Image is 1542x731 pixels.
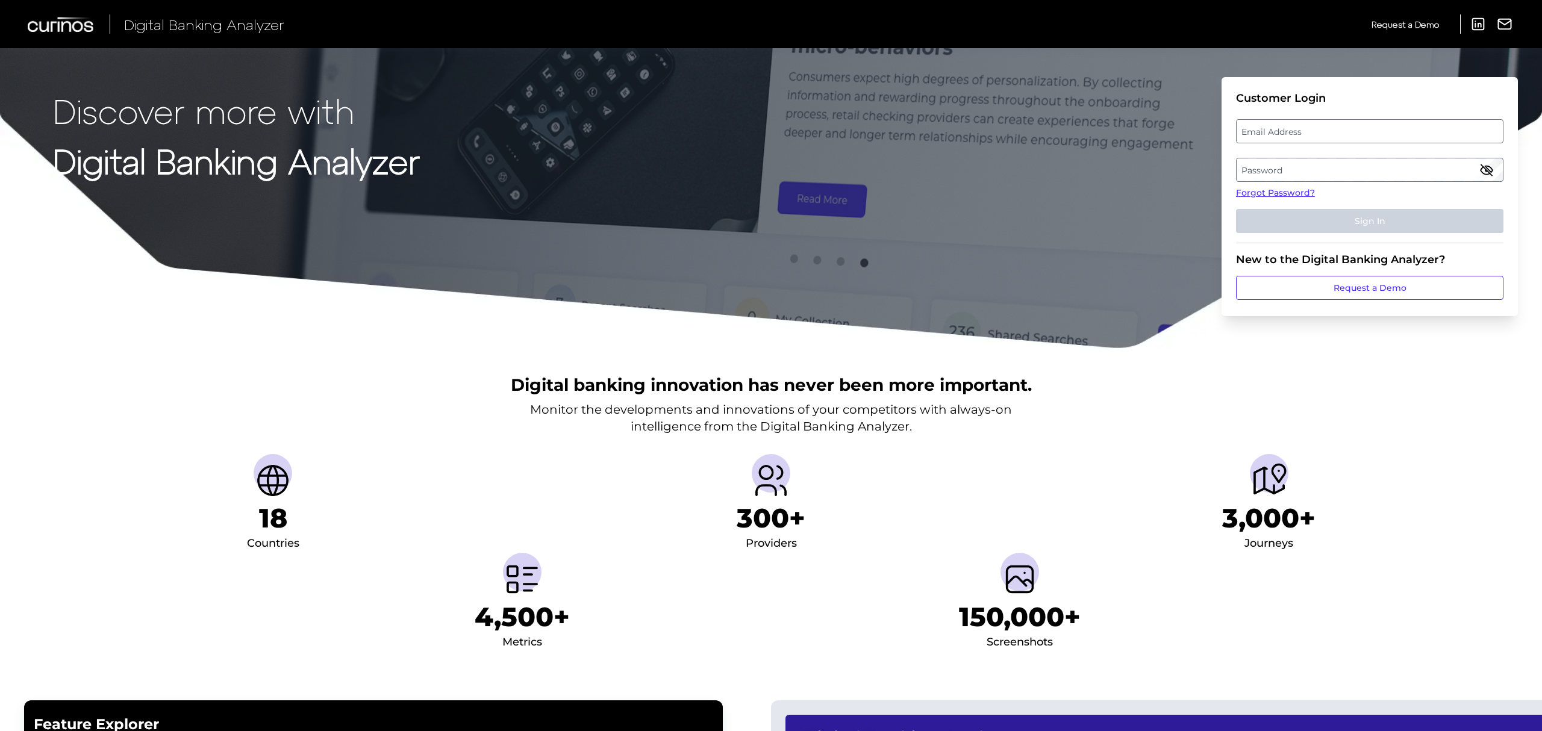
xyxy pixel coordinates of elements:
a: Request a Demo [1372,14,1439,34]
p: Discover more with [53,92,420,129]
img: Screenshots [1000,560,1039,599]
label: Email Address [1237,120,1502,142]
button: Sign In [1236,209,1503,233]
div: Providers [746,534,797,553]
div: New to the Digital Banking Analyzer? [1236,253,1503,266]
label: Password [1237,159,1502,181]
span: Request a Demo [1372,19,1439,30]
h1: 18 [259,502,287,534]
div: Customer Login [1236,92,1503,105]
h1: 150,000+ [959,601,1081,633]
div: Journeys [1244,534,1293,553]
a: Request a Demo [1236,276,1503,300]
p: Monitor the developments and innovations of your competitors with always-on intelligence from the... [530,401,1012,435]
h1: 300+ [737,502,805,534]
div: Metrics [502,633,542,652]
span: Digital Banking Analyzer [124,16,284,33]
img: Providers [752,461,790,500]
img: Curinos [28,17,95,32]
div: Countries [247,534,299,553]
img: Countries [254,461,292,500]
h2: Digital banking innovation has never been more important. [511,373,1032,396]
img: Journeys [1250,461,1288,500]
h1: 3,000+ [1222,502,1316,534]
img: Metrics [503,560,542,599]
a: Forgot Password? [1236,187,1503,199]
div: Screenshots [987,633,1053,652]
strong: Digital Banking Analyzer [53,140,420,181]
h1: 4,500+ [475,601,570,633]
